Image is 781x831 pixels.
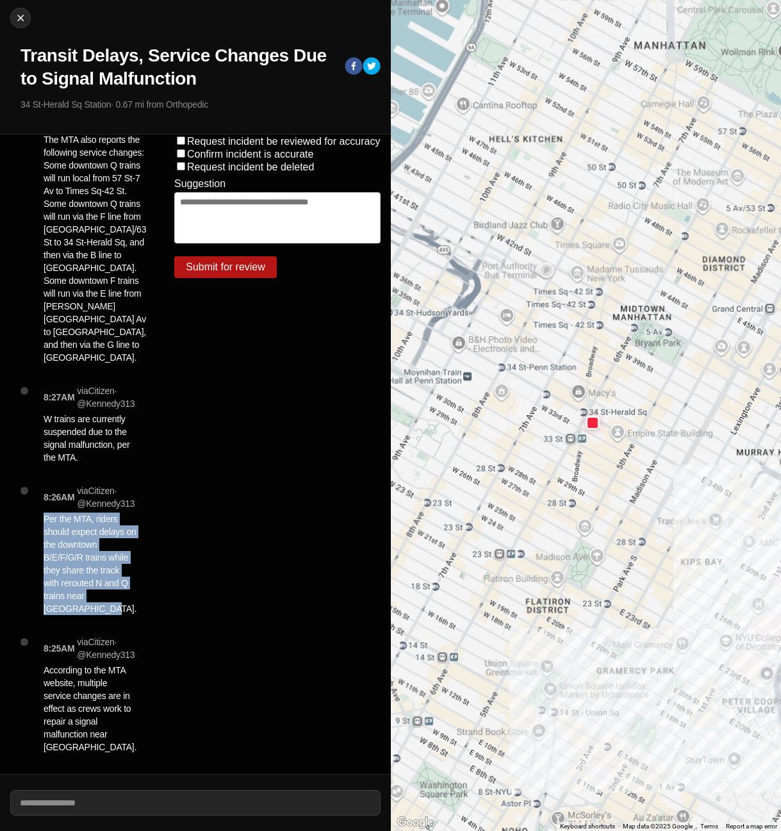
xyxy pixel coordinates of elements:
p: 8:27AM [44,391,74,404]
label: Confirm incident is accurate [187,149,313,160]
label: Request incident be deleted [187,161,314,172]
p: via Citizen · @ Kennedy313 [77,484,136,510]
a: Open this area in Google Maps (opens a new window) [394,814,436,831]
p: 34 St-Herald Sq Station · 0.67 mi from Orthopedic [21,98,381,111]
p: 8:26AM [44,491,74,504]
p: via Citizen · @ Kennedy313 [77,384,135,410]
button: twitter [363,57,381,78]
p: 8:25AM [44,642,74,655]
p: Per the MTA, riders should expect delays on the downtown B/E/F/G/R‌ trains while they share the t... [44,513,136,615]
button: Keyboard shortcuts [560,822,615,831]
img: Google [394,814,436,831]
p: According to the MTA website, multiple service changes are in effect as crews work to repair a si... [44,664,136,753]
button: Submit for review [174,256,277,278]
a: Report a map error [726,823,777,830]
p: via Citizen · @ Kennedy313 [77,636,136,661]
p: The MTA also reports the following service changes: Some downtown Q trains will run local from 57... [44,133,146,364]
label: Suggestion [174,178,226,190]
button: facebook [345,57,363,78]
p: W trains are currently suspended due to the signal malfunction, per the MTA. [44,413,135,464]
span: Map data ©2025 Google [623,823,693,830]
img: cancel [14,12,27,24]
button: cancel [10,8,31,28]
label: Request incident be reviewed for accuracy [187,136,381,147]
a: Terms (opens in new tab) [700,823,718,830]
h1: Transit Delays, Service Changes Due to Signal Malfunction [21,44,334,90]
